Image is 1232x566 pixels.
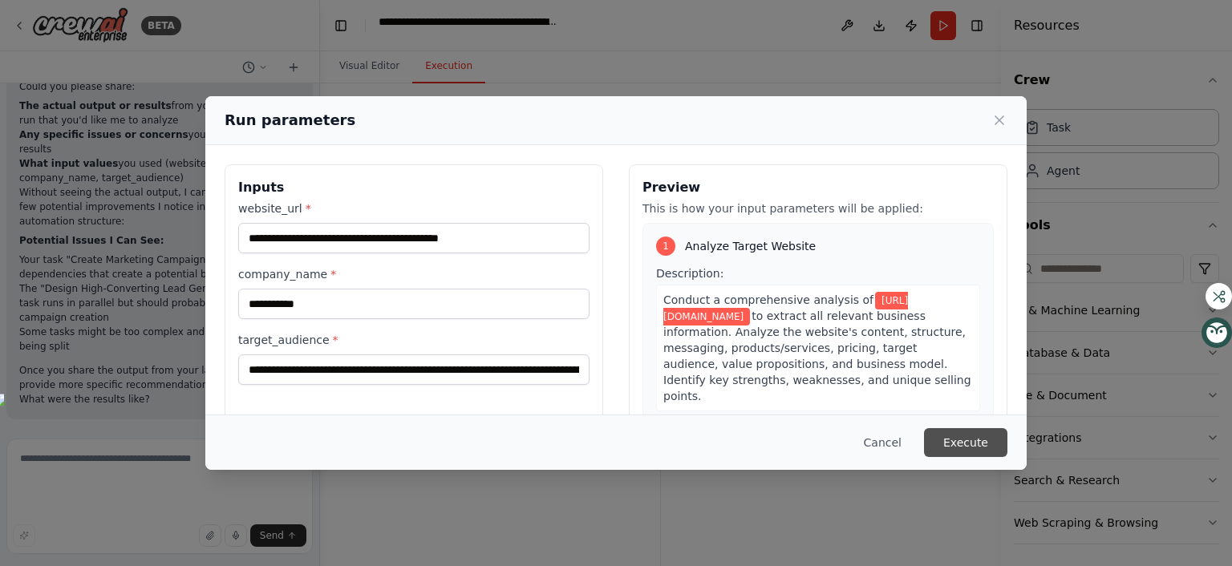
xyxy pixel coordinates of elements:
[238,178,590,197] h3: Inputs
[238,200,590,216] label: website_url
[642,200,994,216] p: This is how your input parameters will be applied:
[663,292,908,325] span: Variable: website_url
[238,332,590,348] label: target_audience
[238,266,590,282] label: company_name
[663,309,971,402] span: to extract all relevant business information. Analyze the website's content, structure, messaging...
[924,428,1007,457] button: Execute
[642,178,994,197] h3: Preview
[656,237,675,256] div: 1
[663,293,873,306] span: Conduct a comprehensive analysis of
[656,267,723,280] span: Description:
[851,428,914,457] button: Cancel
[685,238,816,254] span: Analyze Target Website
[225,109,355,131] h2: Run parameters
